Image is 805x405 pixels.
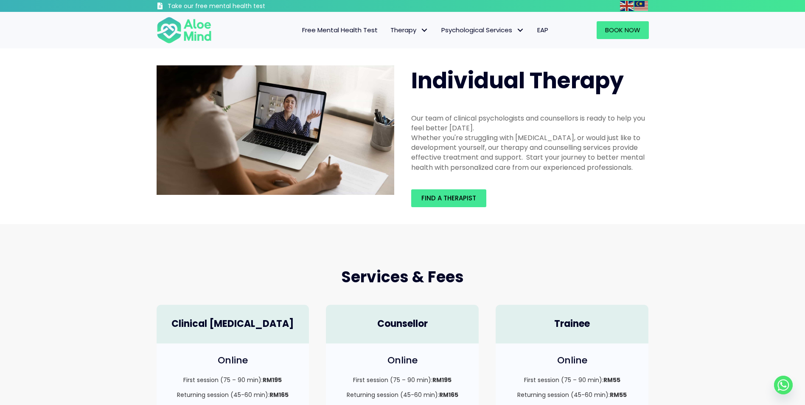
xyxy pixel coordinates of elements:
[439,391,458,399] strong: RM165
[441,25,525,34] span: Psychological Services
[157,16,212,44] img: Aloe mind Logo
[774,376,793,394] a: Whatsapp
[411,65,624,96] span: Individual Therapy
[620,1,634,11] a: English
[223,21,555,39] nav: Menu
[269,391,289,399] strong: RM165
[165,391,301,399] p: Returning session (45-60 min):
[634,1,649,11] a: Malay
[390,25,429,34] span: Therapy
[514,24,527,37] span: Psychological Services: submenu
[504,354,640,367] h4: Online
[411,113,649,133] div: Our team of clinical psychologists and counsellors is ready to help you feel better [DATE].
[531,21,555,39] a: EAP
[504,318,640,331] h4: Trainee
[296,21,384,39] a: Free Mental Health Test
[263,376,282,384] strong: RM195
[418,24,431,37] span: Therapy: submenu
[605,25,640,34] span: Book Now
[411,133,649,172] div: Whether you're struggling with [MEDICAL_DATA], or would just like to development yourself, our th...
[620,1,634,11] img: en
[504,391,640,399] p: Returning session (45-60 min):
[634,1,648,11] img: ms
[165,354,301,367] h4: Online
[334,354,470,367] h4: Online
[334,318,470,331] h4: Counsellor
[432,376,452,384] strong: RM195
[537,25,548,34] span: EAP
[603,376,620,384] strong: RM55
[334,391,470,399] p: Returning session (45-60 min):
[341,266,464,288] span: Services & Fees
[165,376,301,384] p: First session (75 – 90 min):
[157,2,311,12] a: Take our free mental health test
[165,318,301,331] h4: Clinical [MEDICAL_DATA]
[421,194,476,202] span: Find a therapist
[597,21,649,39] a: Book Now
[168,2,311,11] h3: Take our free mental health test
[334,376,470,384] p: First session (75 – 90 min):
[504,376,640,384] p: First session (75 – 90 min):
[411,189,486,207] a: Find a therapist
[435,21,531,39] a: Psychological ServicesPsychological Services: submenu
[610,391,627,399] strong: RM55
[302,25,378,34] span: Free Mental Health Test
[384,21,435,39] a: TherapyTherapy: submenu
[157,65,394,195] img: Therapy online individual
